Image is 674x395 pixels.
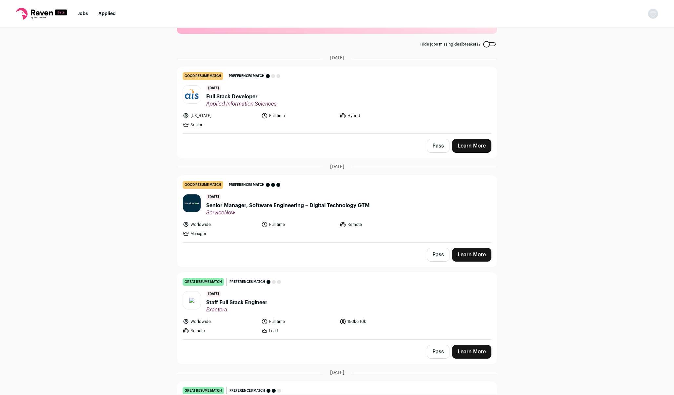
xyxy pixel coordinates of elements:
li: Lead [261,327,336,334]
img: 29f85fd8b287e9f664a2b1c097d31c015b81325739a916a8fbde7e2e4cbfa6b3.jpg [183,194,201,212]
li: Full time [261,112,336,119]
a: Learn More [452,248,491,262]
div: great resume match [183,387,224,395]
li: [US_STATE] [183,112,257,119]
a: Jobs [78,11,88,16]
button: Pass [427,248,449,262]
span: ServiceNow [206,209,370,216]
a: Learn More [452,345,491,359]
li: Remote [340,221,414,228]
li: Worldwide [183,221,257,228]
li: Remote [183,327,257,334]
span: Preferences match [229,279,265,285]
li: Worldwide [183,318,257,325]
button: Open dropdown [648,9,658,19]
li: Full time [261,221,336,228]
img: nopic.png [648,9,658,19]
span: Preferences match [229,182,265,188]
span: Applied Information Sciences [206,101,277,107]
img: bf011f9890f908dd5c39c394ae6590587ce80d6eb7266e72b4b1425e9dda4310.svg [189,298,194,303]
li: Hybrid [340,112,414,119]
a: great resume match Preferences match [DATE] Staff Full Stack Engineer Exactera Worldwide Full tim... [177,273,497,339]
span: [DATE] [330,164,344,170]
span: [DATE] [330,369,344,376]
div: great resume match [183,278,224,286]
button: Pass [427,345,449,359]
span: Exactera [206,306,268,313]
img: 3c9c56825b41e9d81cc16331891ec93c3b15ee172725818da5f62ba7280695af.jpg [183,86,201,103]
a: Applied [98,11,116,16]
span: [DATE] [206,85,221,91]
a: Learn More [452,139,491,153]
div: good resume match [183,181,223,189]
span: Hide jobs missing dealbreakers? [420,42,481,47]
span: [DATE] [206,194,221,200]
li: Senior [183,122,257,128]
li: 190k-210k [340,318,414,325]
li: Manager [183,230,257,237]
span: [DATE] [206,291,221,297]
span: Staff Full Stack Engineer [206,299,268,306]
a: good resume match Preferences match [DATE] Full Stack Developer Applied Information Sciences [US_... [177,67,497,133]
div: good resume match [183,72,223,80]
span: Senior Manager, Software Engineering – Digital Technology GTM [206,202,370,209]
span: Preferences match [229,73,265,79]
button: Pass [427,139,449,153]
span: Full Stack Developer [206,93,277,101]
span: [DATE] [330,55,344,61]
span: Preferences match [229,387,265,394]
li: Full time [261,318,336,325]
a: good resume match Preferences match [DATE] Senior Manager, Software Engineering – Digital Technol... [177,176,497,242]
